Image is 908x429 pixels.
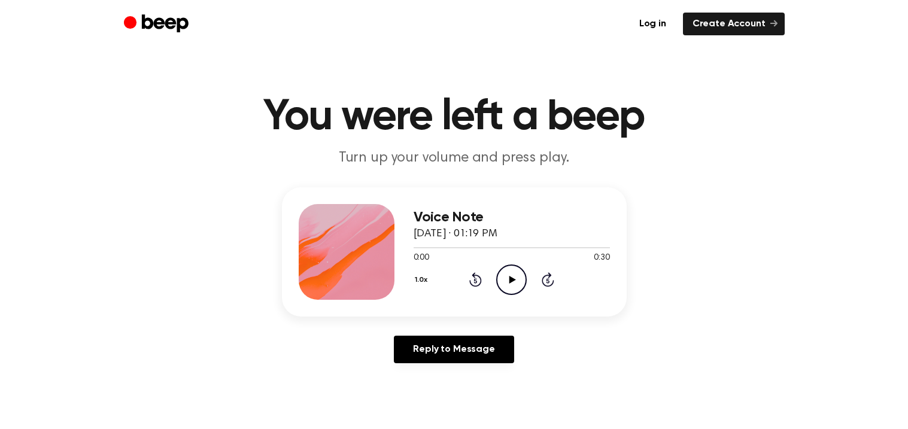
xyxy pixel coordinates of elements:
[594,252,609,264] span: 0:30
[630,13,676,35] a: Log in
[414,209,610,226] h3: Voice Note
[683,13,785,35] a: Create Account
[224,148,684,168] p: Turn up your volume and press play.
[414,229,497,239] span: [DATE] · 01:19 PM
[414,252,429,264] span: 0:00
[148,96,761,139] h1: You were left a beep
[414,270,432,290] button: 1.0x
[124,13,192,36] a: Beep
[394,336,514,363] a: Reply to Message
